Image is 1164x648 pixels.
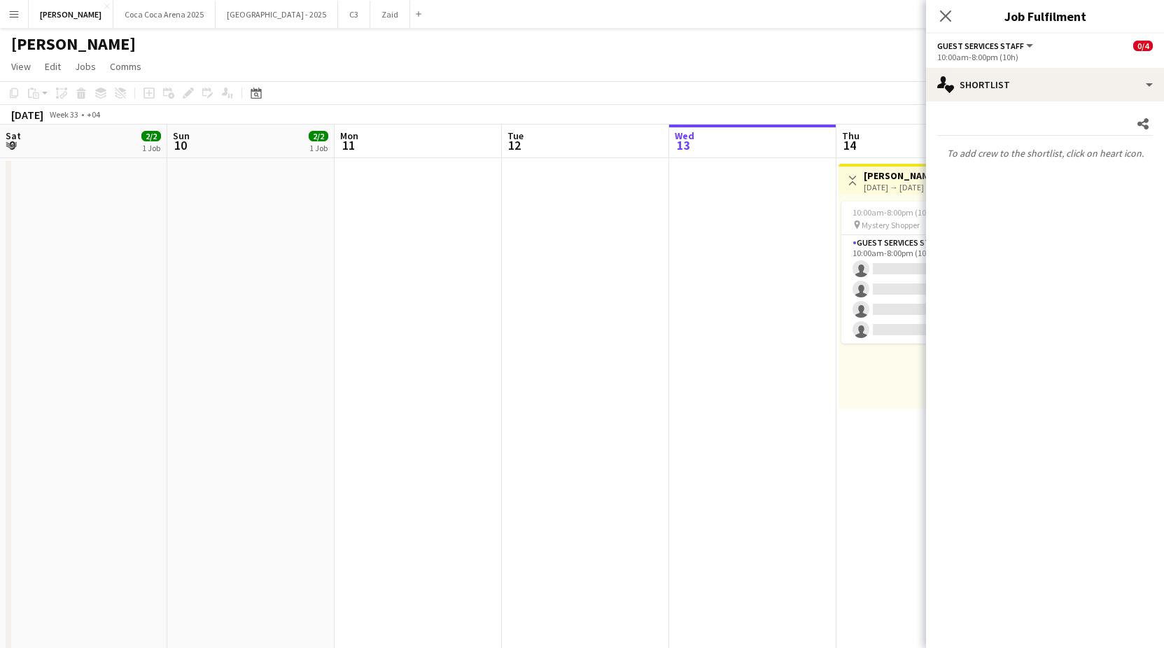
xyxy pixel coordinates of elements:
[11,108,43,122] div: [DATE]
[864,182,968,192] div: [DATE] → [DATE]
[113,1,216,28] button: Coca Coca Arena 2025
[864,169,968,182] h3: [PERSON_NAME] Mystery Shopper
[75,60,96,73] span: Jobs
[841,202,998,344] app-job-card: 10:00am-8:00pm (10h)0/4 Mystery Shopper1 RoleGuest Services Staff207A0/410:00am-8:00pm (10h)
[937,41,1024,51] span: Guest Services Staff
[1133,41,1153,51] span: 0/4
[926,7,1164,25] h3: Job Fulfilment
[110,60,141,73] span: Comms
[6,129,21,142] span: Sat
[39,57,66,76] a: Edit
[862,220,920,230] span: Mystery Shopper
[11,60,31,73] span: View
[926,141,1164,165] p: To add crew to the shortlist, click on heart icon.
[675,129,694,142] span: Wed
[216,1,338,28] button: [GEOGRAPHIC_DATA] - 2025
[340,129,358,142] span: Mon
[507,129,524,142] span: Tue
[370,1,410,28] button: Zaid
[309,143,328,153] div: 1 Job
[29,1,113,28] button: [PERSON_NAME]
[11,34,136,55] h1: [PERSON_NAME]
[141,131,161,141] span: 2/2
[46,109,81,120] span: Week 33
[3,137,21,153] span: 9
[104,57,147,76] a: Comms
[171,137,190,153] span: 10
[338,1,370,28] button: C3
[173,129,190,142] span: Sun
[142,143,160,153] div: 1 Job
[309,131,328,141] span: 2/2
[840,137,860,153] span: 14
[45,60,61,73] span: Edit
[69,57,101,76] a: Jobs
[338,137,358,153] span: 11
[853,207,934,218] span: 10:00am-8:00pm (10h)
[937,41,1035,51] button: Guest Services Staff
[926,68,1164,101] div: Shortlist
[6,57,36,76] a: View
[87,109,100,120] div: +04
[505,137,524,153] span: 12
[937,52,1153,62] div: 10:00am-8:00pm (10h)
[841,235,998,344] app-card-role: Guest Services Staff207A0/410:00am-8:00pm (10h)
[842,129,860,142] span: Thu
[673,137,694,153] span: 13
